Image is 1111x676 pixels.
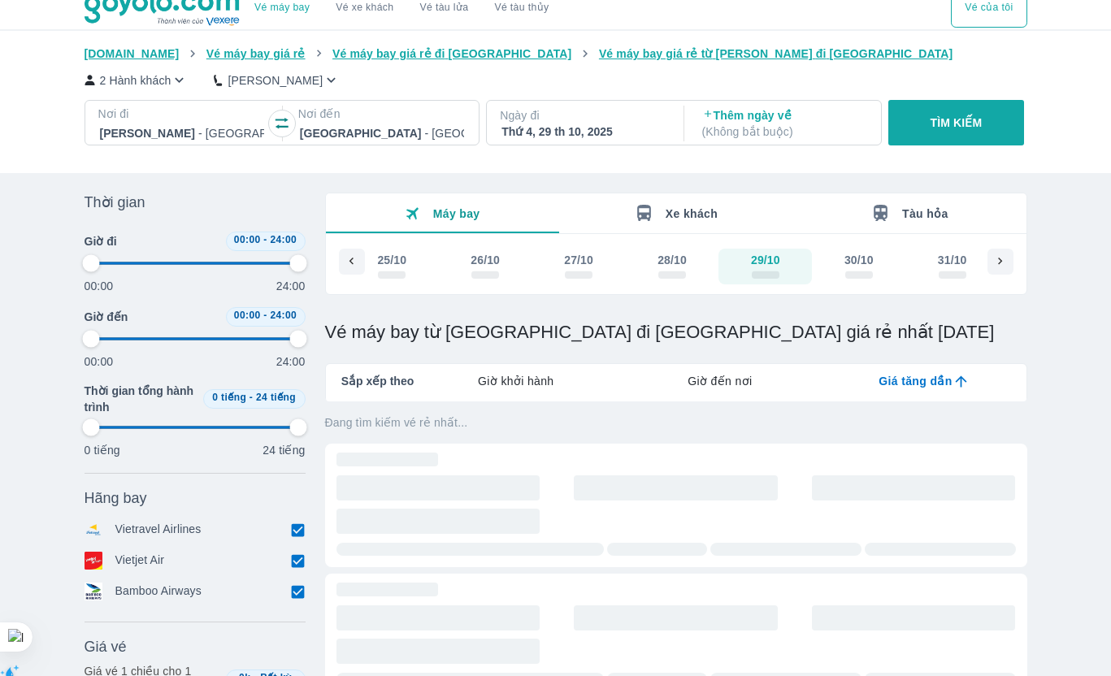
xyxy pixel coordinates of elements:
[85,71,189,89] button: 2 Hành khách
[115,552,165,570] p: Vietjet Air
[298,106,466,122] p: Nơi đến
[85,309,128,325] span: Giờ đến
[100,72,171,89] p: 2 Hành khách
[688,373,752,389] span: Giờ đến nơi
[702,123,866,140] p: ( Không bắt buộc )
[256,392,296,403] span: 24 tiếng
[500,107,667,123] p: Ngày đi
[478,373,553,389] span: Giờ khởi hành
[666,207,718,220] span: Xe khách
[214,71,340,89] button: [PERSON_NAME]
[276,353,306,370] p: 24:00
[902,207,948,220] span: Tàu hỏa
[115,521,202,539] p: Vietravel Airlines
[85,442,120,458] p: 0 tiếng
[414,364,1026,398] div: lab API tabs example
[471,252,500,268] div: 26/10
[85,278,114,294] p: 00:00
[938,252,967,268] div: 31/10
[85,383,197,415] span: Thời gian tổng hành trình
[433,207,480,220] span: Máy bay
[85,45,1027,62] nav: breadcrumb
[564,252,593,268] div: 27/10
[377,252,406,268] div: 25/10
[888,100,1024,145] button: TÌM KIẾM
[325,414,1027,431] p: Đang tìm kiếm vé rẻ nhất...
[276,278,306,294] p: 24:00
[85,637,127,656] span: Giá vé
[85,233,117,249] span: Giờ đi
[250,392,253,403] span: -
[254,2,310,14] a: Vé máy bay
[85,488,147,508] span: Hãng bay
[844,252,874,268] div: 30/10
[325,321,1027,344] h1: Vé máy bay từ [GEOGRAPHIC_DATA] đi [GEOGRAPHIC_DATA] giá rẻ nhất [DATE]
[599,47,953,60] span: Vé máy bay giá rẻ từ [PERSON_NAME] đi [GEOGRAPHIC_DATA]
[263,310,267,321] span: -
[85,353,114,370] p: 00:00
[115,583,202,600] p: Bamboo Airways
[702,107,866,140] p: Thêm ngày về
[270,310,297,321] span: 24:00
[501,123,666,140] div: Thứ 4, 29 th 10, 2025
[879,373,952,389] span: Giá tăng dần
[263,234,267,245] span: -
[657,252,687,268] div: 28/10
[228,72,323,89] p: [PERSON_NAME]
[332,47,571,60] span: Vé máy bay giá rẻ đi [GEOGRAPHIC_DATA]
[263,442,305,458] p: 24 tiếng
[751,252,780,268] div: 29/10
[234,234,261,245] span: 00:00
[206,47,306,60] span: Vé máy bay giá rẻ
[931,115,983,131] p: TÌM KIẾM
[85,193,145,212] span: Thời gian
[341,373,414,389] span: Sắp xếp theo
[85,47,180,60] span: [DOMAIN_NAME]
[336,2,393,14] a: Vé xe khách
[234,310,261,321] span: 00:00
[98,106,266,122] p: Nơi đi
[212,392,246,403] span: 0 tiếng
[270,234,297,245] span: 24:00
